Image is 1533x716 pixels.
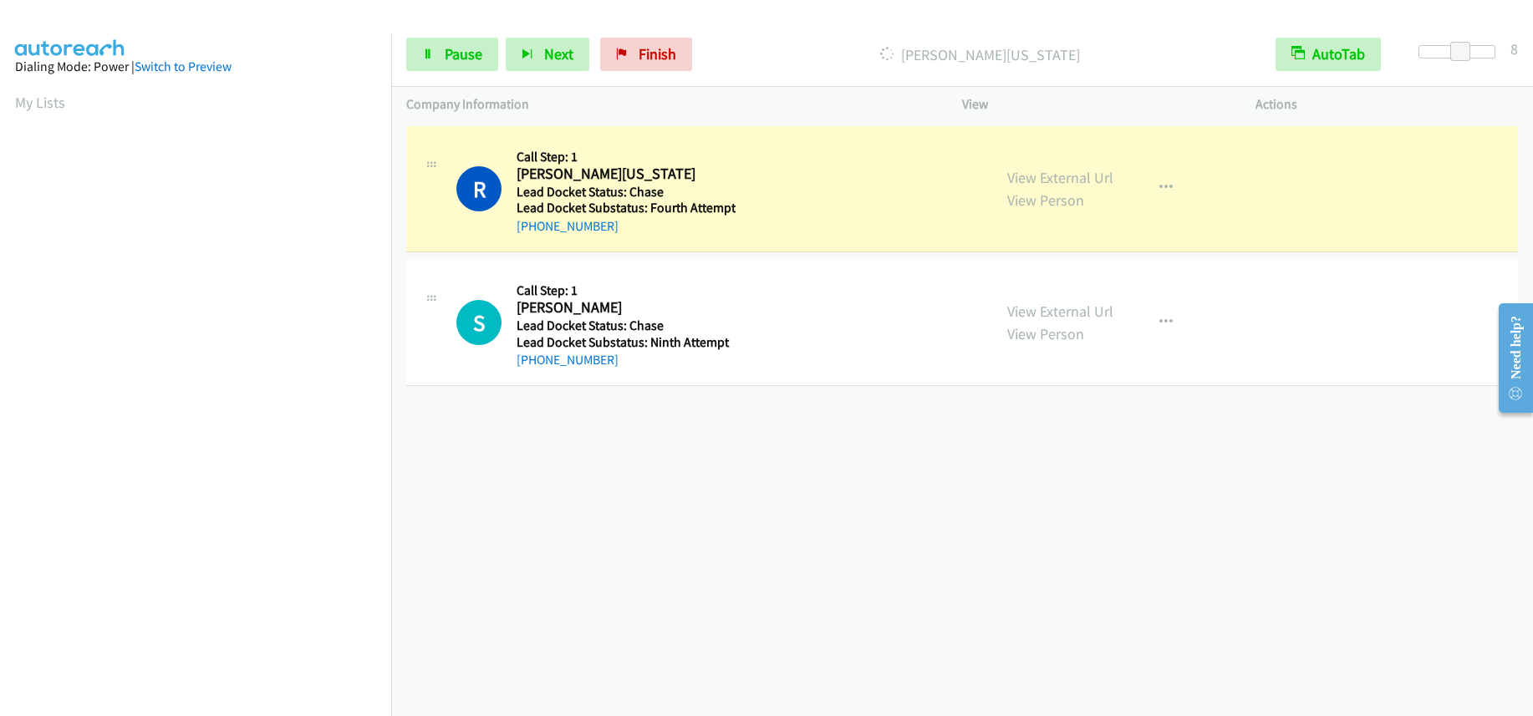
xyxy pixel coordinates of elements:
h5: Lead Docket Substatus: Fourth Attempt [517,200,736,216]
div: Dialing Mode: Power | [15,57,376,77]
a: My Lists [15,93,65,112]
button: Next [506,38,589,71]
h5: Call Step: 1 [517,282,731,299]
a: [PHONE_NUMBER] [517,218,619,234]
a: Switch to Preview [135,58,232,74]
span: Next [544,44,573,63]
h5: Lead Docket Substatus: Ninth Attempt [517,334,731,351]
a: View Person [1007,190,1084,210]
div: 8 [1510,38,1518,60]
a: View Person [1007,324,1084,343]
button: AutoTab [1276,38,1381,71]
iframe: Resource Center [1485,292,1533,424]
span: Pause [445,44,482,63]
a: Finish [600,38,692,71]
p: [PERSON_NAME][US_STATE] [715,43,1245,66]
div: The call is yet to be attempted [456,300,502,345]
a: Pause [406,38,498,71]
h2: [PERSON_NAME] [517,298,731,317]
h5: Lead Docket Status: Chase [517,317,731,334]
span: Finish [639,44,676,63]
h5: Call Step: 1 [517,149,736,165]
p: View [962,94,1225,114]
h5: Lead Docket Status: Chase [517,184,736,201]
p: Company Information [406,94,932,114]
h1: S [456,300,502,345]
h2: [PERSON_NAME][US_STATE] [517,165,731,184]
a: View External Url [1007,168,1113,187]
a: View External Url [1007,302,1113,321]
p: Actions [1255,94,1519,114]
h1: R [456,166,502,211]
a: [PHONE_NUMBER] [517,352,619,368]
